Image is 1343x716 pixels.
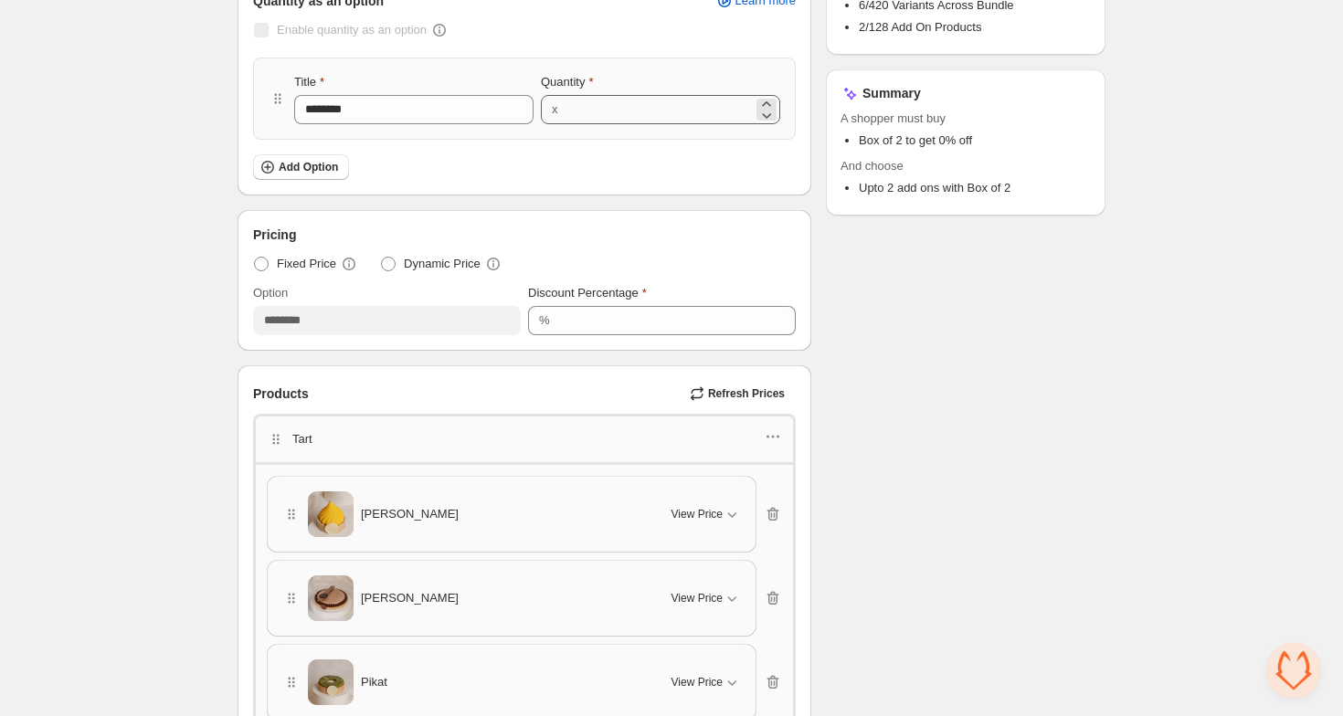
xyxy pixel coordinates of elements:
[361,505,459,523] span: [PERSON_NAME]
[404,255,481,273] span: Dynamic Price
[661,500,752,529] button: View Price
[279,160,338,174] span: Add Option
[361,589,459,607] span: [PERSON_NAME]
[253,154,349,180] button: Add Option
[541,73,593,91] label: Quantity
[862,84,921,102] h3: Summary
[552,100,558,119] div: x
[528,284,647,302] label: Discount Percentage
[361,673,387,691] span: Pikat
[294,73,324,91] label: Title
[671,675,723,690] span: View Price
[308,659,354,705] img: Pikat
[253,284,288,302] label: Option
[859,132,1091,150] li: Box of 2 to get 0% off
[308,491,354,537] img: Modak
[1266,643,1321,698] div: Open chat
[841,110,1091,128] span: A shopper must buy
[253,226,296,244] span: Pricing
[277,255,336,273] span: Fixed Price
[682,381,796,406] button: Refresh Prices
[859,20,981,34] span: 2/128 Add On Products
[859,179,1091,197] li: Upto 2 add ons with Box of 2
[671,507,723,521] span: View Price
[841,157,1091,175] span: And choose
[708,386,785,401] span: Refresh Prices
[292,430,312,448] p: Tart
[277,23,427,37] span: Enable quantity as an option
[308,575,354,621] img: Tamarah
[671,591,723,605] span: View Price
[661,584,752,613] button: View Price
[661,668,752,697] button: View Price
[539,311,550,330] div: %
[253,384,309,403] span: Products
